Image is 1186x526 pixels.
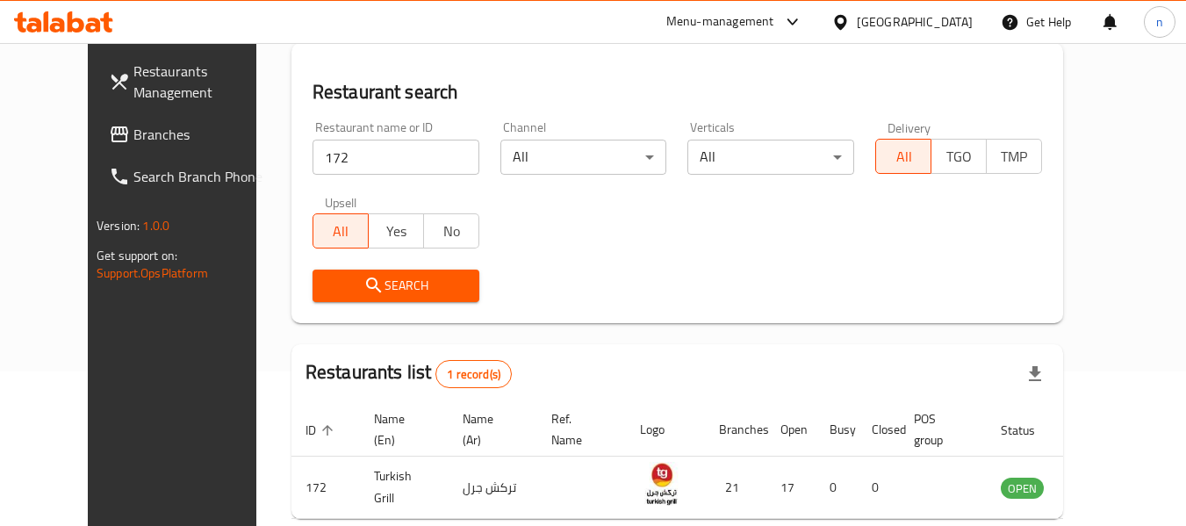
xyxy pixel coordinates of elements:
span: Name (En) [374,408,428,450]
button: All [313,213,369,249]
h2: Restaurant search [313,79,1042,105]
button: Yes [368,213,424,249]
span: All [883,144,924,169]
span: TGO [938,144,980,169]
span: Branches [133,124,272,145]
a: Search Branch Phone [95,155,286,198]
button: TMP [986,139,1042,174]
span: Yes [376,219,417,244]
span: Search [327,275,465,297]
td: تركش جرل [449,457,537,519]
div: Menu-management [666,11,774,32]
th: Closed [858,403,900,457]
td: 172 [291,457,360,519]
span: Version: [97,214,140,237]
div: OPEN [1001,478,1044,499]
span: TMP [994,144,1035,169]
table: enhanced table [291,403,1139,519]
button: No [423,213,479,249]
td: Turkish Grill [360,457,449,519]
div: Total records count [435,360,512,388]
div: [GEOGRAPHIC_DATA] [857,12,973,32]
button: Search [313,270,479,302]
th: Logo [626,403,705,457]
input: Search for restaurant name or ID.. [313,140,479,175]
h2: Restaurants list [305,359,512,388]
span: Ref. Name [551,408,605,450]
span: Name (Ar) [463,408,516,450]
button: TGO [931,139,987,174]
span: POS group [914,408,966,450]
span: n [1156,12,1163,32]
td: 17 [766,457,816,519]
th: Busy [816,403,858,457]
a: Restaurants Management [95,50,286,113]
span: 1.0.0 [142,214,169,237]
span: ID [305,420,339,441]
span: Search Branch Phone [133,166,272,187]
th: Branches [705,403,766,457]
td: 0 [816,457,858,519]
td: 21 [705,457,766,519]
a: Branches [95,113,286,155]
span: OPEN [1001,479,1044,499]
span: Status [1001,420,1058,441]
a: Support.OpsPlatform [97,262,208,285]
span: No [431,219,472,244]
span: Get support on: [97,244,177,267]
div: All [500,140,667,175]
label: Upsell [325,196,357,208]
img: Turkish Grill [640,462,684,506]
button: All [875,139,931,174]
span: 1 record(s) [436,366,511,383]
span: All [320,219,362,244]
span: Restaurants Management [133,61,272,103]
td: 0 [858,457,900,519]
th: Open [766,403,816,457]
label: Delivery [888,121,931,133]
div: All [687,140,854,175]
div: Export file [1014,353,1056,395]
